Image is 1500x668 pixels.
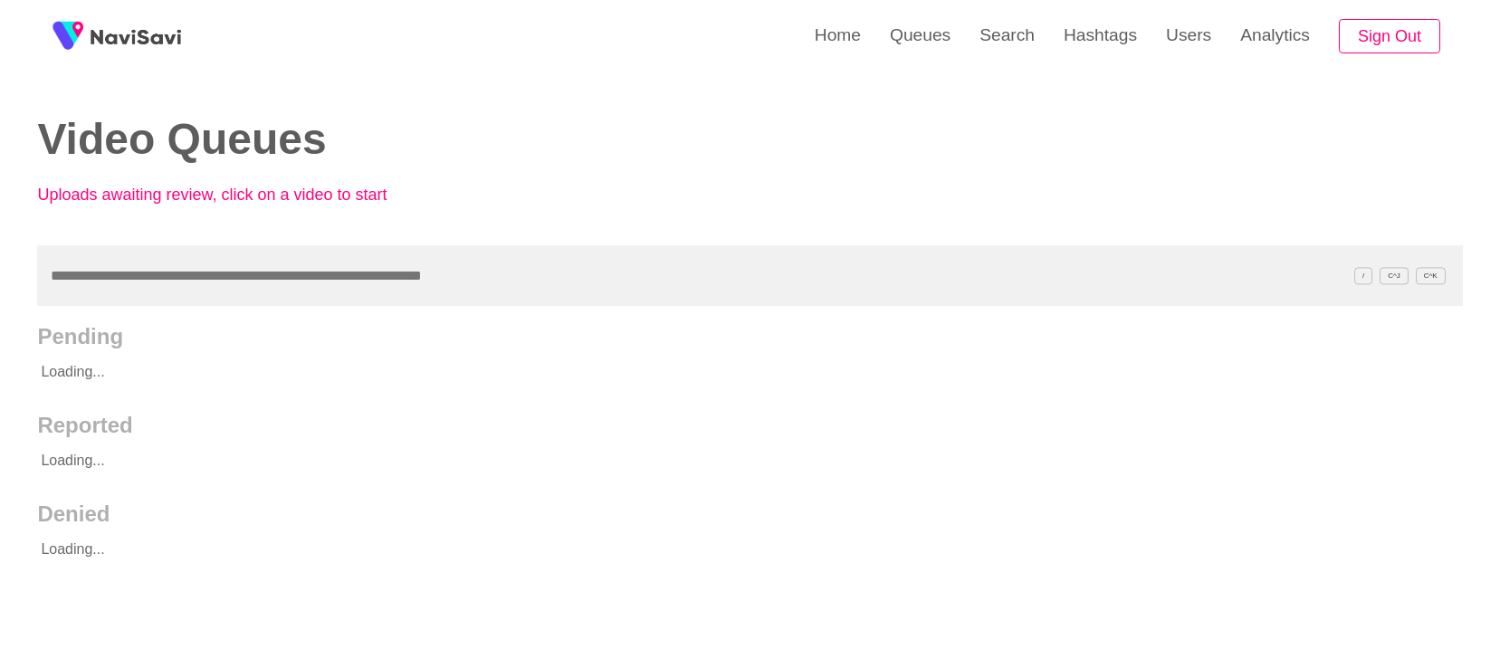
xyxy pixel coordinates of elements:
[1339,19,1440,54] button: Sign Out
[37,186,435,205] p: Uploads awaiting review, click on a video to start
[1354,267,1372,284] span: /
[37,438,1320,483] p: Loading...
[37,413,1462,438] h2: Reported
[1416,267,1446,284] span: C^K
[37,501,1462,527] h2: Denied
[37,324,1462,349] h2: Pending
[37,349,1320,395] p: Loading...
[45,14,91,59] img: fireSpot
[1380,267,1409,284] span: C^J
[37,527,1320,572] p: Loading...
[91,27,181,45] img: fireSpot
[37,116,722,164] h2: Video Queues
